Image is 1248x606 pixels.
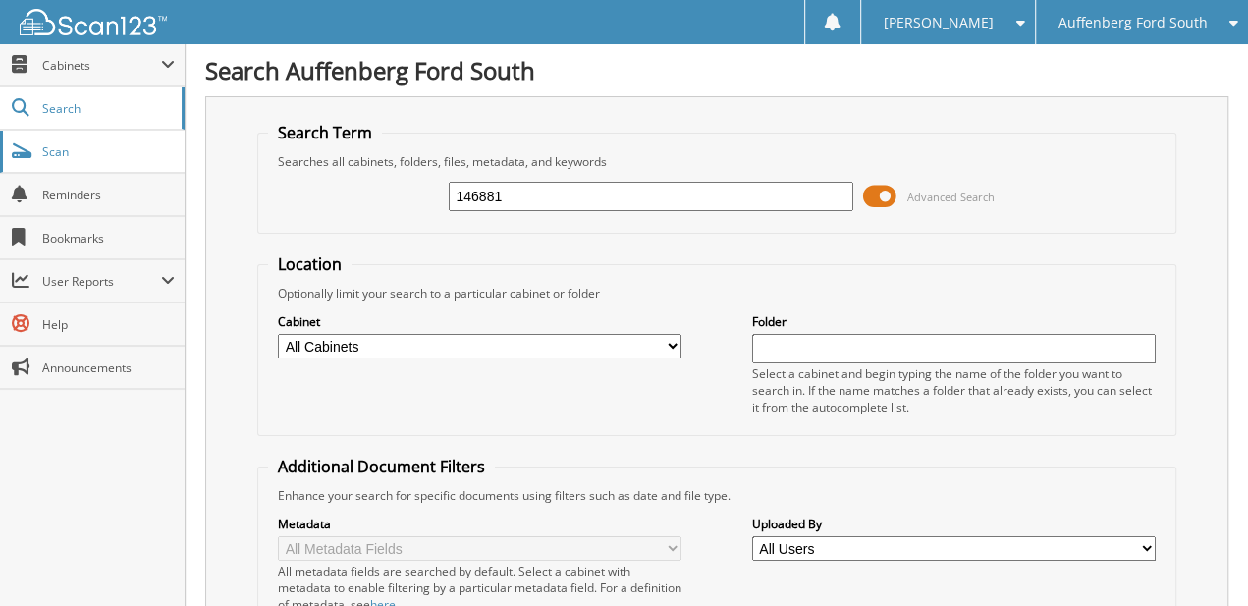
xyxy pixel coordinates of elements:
span: User Reports [42,273,161,290]
img: scan123-logo-white.svg [20,9,167,35]
legend: Search Term [268,122,382,143]
div: Searches all cabinets, folders, files, metadata, and keywords [268,153,1166,170]
span: Announcements [42,359,175,376]
span: [PERSON_NAME] [884,17,994,28]
label: Cabinet [278,313,681,330]
span: Scan [42,143,175,160]
label: Folder [752,313,1156,330]
span: Search [42,100,172,117]
span: Cabinets [42,57,161,74]
span: Auffenberg Ford South [1058,17,1207,28]
div: Select a cabinet and begin typing the name of the folder you want to search in. If the name match... [752,365,1156,415]
h1: Search Auffenberg Ford South [205,54,1228,86]
div: Optionally limit your search to a particular cabinet or folder [268,285,1166,302]
span: Help [42,316,175,333]
span: Advanced Search [907,190,995,204]
legend: Additional Document Filters [268,456,495,477]
span: Bookmarks [42,230,175,247]
legend: Location [268,253,352,275]
iframe: Chat Widget [1150,512,1248,606]
label: Metadata [278,516,681,532]
div: Enhance your search for specific documents using filters such as date and file type. [268,487,1166,504]
label: Uploaded By [752,516,1156,532]
span: Reminders [42,187,175,203]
